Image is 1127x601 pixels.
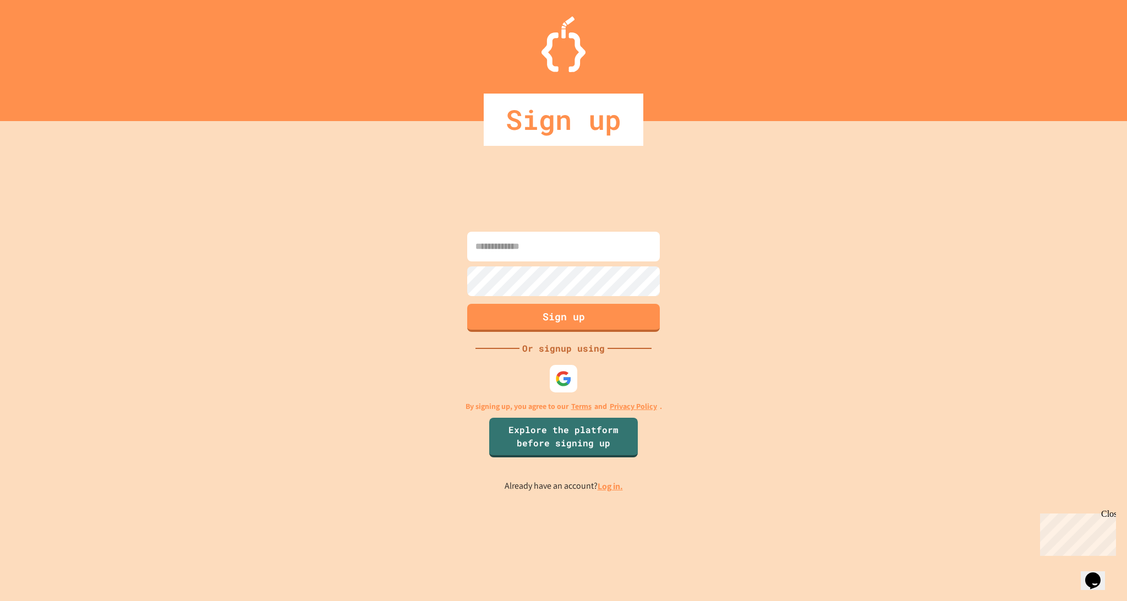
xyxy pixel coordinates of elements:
a: Terms [571,401,592,412]
p: By signing up, you agree to our and . [466,401,662,412]
iframe: chat widget [1036,509,1116,556]
div: Or signup using [519,342,608,355]
div: Sign up [484,94,643,146]
a: Log in. [598,480,623,492]
div: Chat with us now!Close [4,4,76,70]
img: google-icon.svg [555,370,572,387]
a: Explore the platform before signing up [489,418,638,457]
p: Already have an account? [505,479,623,493]
a: Privacy Policy [610,401,657,412]
button: Sign up [467,304,660,332]
img: Logo.svg [541,17,586,72]
iframe: chat widget [1081,557,1116,590]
